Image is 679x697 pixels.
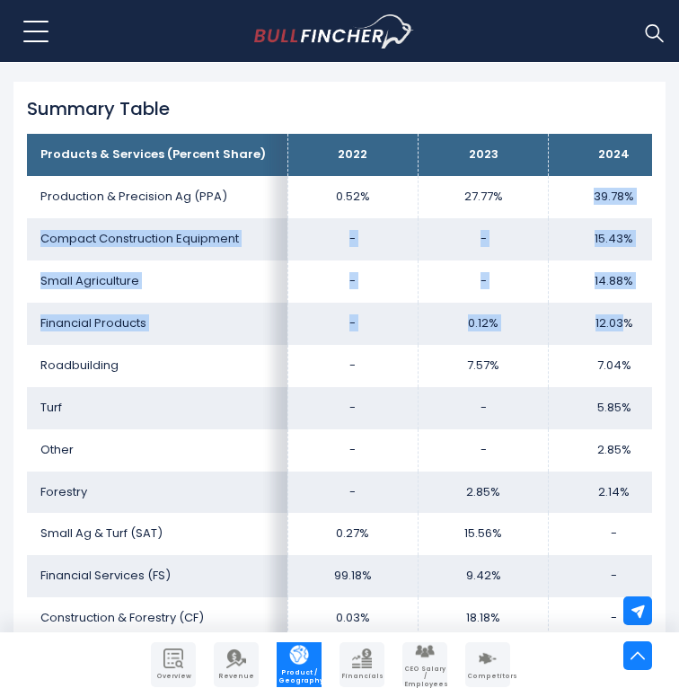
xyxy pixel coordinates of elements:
[419,597,549,640] td: 18.18%
[254,14,447,49] a: Go to homepage
[254,14,415,49] img: Bullfincher logo
[287,260,418,303] td: -
[287,513,418,555] td: 0.27%
[419,176,549,218] td: 27.77%
[287,472,418,514] td: -
[287,303,418,345] td: -
[27,260,287,303] td: Small Agriculture
[549,218,679,260] td: 15.43%
[27,134,287,176] th: Products & Services (Percent Share)
[277,642,322,687] a: Company Product/Geography
[549,260,679,303] td: 14.88%
[287,555,418,597] td: 99.18%
[465,642,510,687] a: Company Competitors
[27,345,287,387] td: Roadbuilding
[419,513,549,555] td: 15.56%
[419,134,549,176] th: 2023
[27,218,287,260] td: Compact Construction Equipment
[341,673,383,680] span: Financials
[419,472,549,514] td: 2.85%
[27,472,287,514] td: Forestry
[419,345,549,387] td: 7.57%
[287,387,418,429] td: -
[549,597,679,640] td: -
[287,134,418,176] th: 2022
[27,513,287,555] td: Small Ag & Turf (SAT)
[549,345,679,387] td: 7.04%
[287,597,418,640] td: 0.03%
[287,429,418,472] td: -
[214,642,259,687] a: Company Revenue
[27,555,287,597] td: Financial Services (FS)
[549,555,679,597] td: -
[278,669,320,684] span: Product / Geography
[419,260,549,303] td: -
[419,555,549,597] td: 9.42%
[549,387,679,429] td: 5.85%
[404,666,445,688] span: CEO Salary / Employees
[549,429,679,472] td: 2.85%
[419,429,549,472] td: -
[402,642,447,687] a: Company Employees
[467,673,508,680] span: Competitors
[549,176,679,218] td: 39.78%
[27,387,287,429] td: Turf
[287,218,418,260] td: -
[549,513,679,555] td: -
[419,218,549,260] td: -
[549,472,679,514] td: 2.14%
[27,303,287,345] td: Financial Products
[151,642,196,687] a: Company Overview
[549,134,679,176] th: 2024
[27,98,652,119] h2: Summary Table
[153,673,194,680] span: Overview
[216,673,257,680] span: Revenue
[27,176,287,218] td: Production & Precision Ag (PPA)
[27,429,287,472] td: Other
[27,597,287,640] td: Construction & Forestry (CF)
[287,345,418,387] td: -
[419,387,549,429] td: -
[419,303,549,345] td: 0.12%
[287,176,418,218] td: 0.52%
[339,642,384,687] a: Company Financials
[549,303,679,345] td: 12.03%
